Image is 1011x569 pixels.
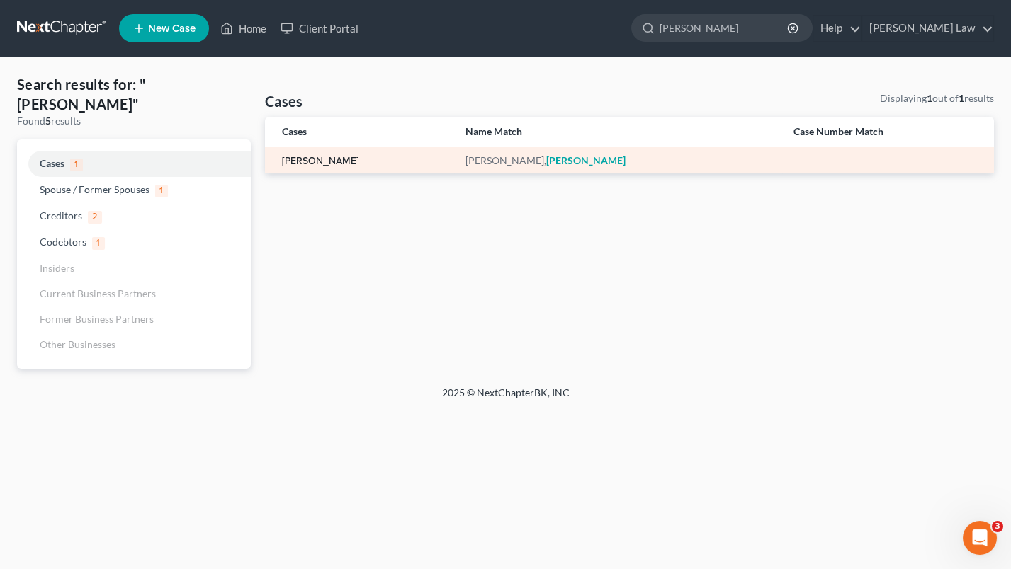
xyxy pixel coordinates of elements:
div: Displaying out of results [880,91,994,105]
span: 3 [992,521,1003,532]
a: Home [213,16,273,41]
a: Help [813,16,861,41]
strong: 1 [959,92,964,104]
em: [PERSON_NAME] [546,154,626,166]
span: 2 [88,211,102,224]
span: Cases [40,157,64,169]
a: Client Portal [273,16,366,41]
span: Creditors [40,209,82,222]
span: Insiders [40,262,74,274]
iframe: Intercom live chat [963,521,997,555]
a: Codebtors1 [17,229,251,255]
a: Current Business Partners [17,281,251,306]
div: - [793,154,977,168]
span: 1 [70,159,83,171]
a: [PERSON_NAME] Law [862,16,993,41]
span: Codebtors [40,236,86,248]
div: 2025 © NextChapterBK, INC [102,386,910,411]
th: Name Match [454,117,782,147]
span: Current Business Partners [40,287,156,299]
span: New Case [148,23,196,34]
th: Case Number Match [782,117,994,147]
div: Found results [17,114,251,128]
th: Cases [265,117,454,147]
a: Spouse / Former Spouses1 [17,177,251,203]
span: 1 [155,185,168,197]
a: Insiders [17,255,251,281]
a: [PERSON_NAME] [282,156,359,166]
strong: 1 [927,92,932,104]
span: Spouse / Former Spouses [40,183,149,195]
a: Other Businesses [17,332,251,357]
span: Former Business Partners [40,313,154,325]
input: Search by name... [660,15,789,41]
span: Other Businesses [40,338,115,350]
div: [PERSON_NAME], [465,154,771,168]
span: 1 [92,237,105,250]
a: Cases1 [17,151,251,177]
h4: Cases [265,91,303,111]
h4: Search results for: "[PERSON_NAME]" [17,74,251,114]
a: Former Business Partners [17,306,251,332]
a: Creditors2 [17,203,251,229]
strong: 5 [45,115,51,127]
